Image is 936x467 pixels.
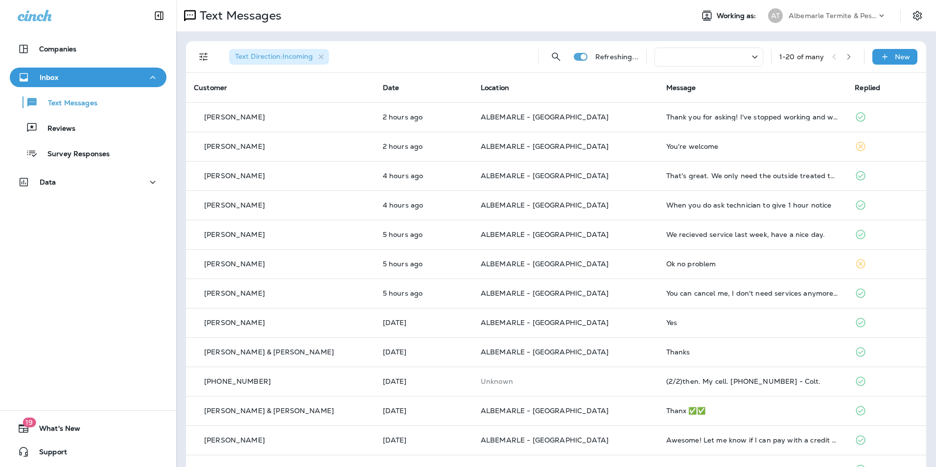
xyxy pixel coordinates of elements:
[666,377,840,385] div: (2/2)then. My cell. 717-856-5507 - Colt.
[383,142,465,150] p: Sep 22, 2025 10:35 AM
[10,143,166,163] button: Survey Responses
[855,83,880,92] span: Replied
[666,348,840,356] div: Thanks
[666,172,840,180] div: That's great. We only need the outside treated this time. Thanks
[38,99,97,108] p: Text Messages
[10,92,166,113] button: Text Messages
[383,201,465,209] p: Sep 22, 2025 08:09 AM
[481,259,608,268] span: ALBEMARLE - [GEOGRAPHIC_DATA]
[666,289,840,297] div: You can cancel me, I don't need services anymore. I am moving. Thanks.
[40,178,56,186] p: Data
[383,407,465,415] p: Sep 16, 2025 03:55 PM
[204,377,271,385] p: [PHONE_NUMBER]
[481,171,608,180] span: ALBEMARLE - [GEOGRAPHIC_DATA]
[717,12,758,20] span: Working as:
[29,448,67,460] span: Support
[10,68,166,87] button: Inbox
[383,289,465,297] p: Sep 22, 2025 08:01 AM
[196,8,281,23] p: Text Messages
[481,406,608,415] span: ALBEMARLE - [GEOGRAPHIC_DATA]
[204,407,334,415] p: [PERSON_NAME] & [PERSON_NAME]
[383,172,465,180] p: Sep 22, 2025 08:44 AM
[383,113,465,121] p: Sep 22, 2025 10:41 AM
[10,442,166,462] button: Support
[481,113,608,121] span: ALBEMARLE - [GEOGRAPHIC_DATA]
[481,83,509,92] span: Location
[204,260,265,268] p: [PERSON_NAME]
[194,83,227,92] span: Customer
[779,53,824,61] div: 1 - 20 of many
[383,348,465,356] p: Sep 17, 2025 04:58 PM
[481,436,608,444] span: ALBEMARLE - [GEOGRAPHIC_DATA]
[10,117,166,138] button: Reviews
[895,53,910,61] p: New
[10,39,166,59] button: Companies
[481,377,651,385] p: This customer does not have a last location and the phone number they messaged is not assigned to...
[789,12,877,20] p: Albemarle Termite & Pest Control
[666,407,840,415] div: Thanx ✅✅
[383,83,399,92] span: Date
[481,230,608,239] span: ALBEMARLE - [GEOGRAPHIC_DATA]
[194,47,213,67] button: Filters
[204,201,265,209] p: [PERSON_NAME]
[666,319,840,327] div: Yes
[481,348,608,356] span: ALBEMARLE - [GEOGRAPHIC_DATA]
[10,419,166,438] button: 19What's New
[204,142,265,150] p: [PERSON_NAME]
[481,201,608,210] span: ALBEMARLE - [GEOGRAPHIC_DATA]
[768,8,783,23] div: AT
[204,231,265,238] p: [PERSON_NAME]
[145,6,173,25] button: Collapse Sidebar
[23,418,36,427] span: 19
[383,436,465,444] p: Sep 15, 2025 09:02 AM
[39,45,76,53] p: Companies
[38,124,75,134] p: Reviews
[204,348,334,356] p: [PERSON_NAME] & [PERSON_NAME]
[481,289,608,298] span: ALBEMARLE - [GEOGRAPHIC_DATA]
[546,47,566,67] button: Search Messages
[204,289,265,297] p: [PERSON_NAME]
[481,142,608,151] span: ALBEMARLE - [GEOGRAPHIC_DATA]
[595,53,638,61] p: Refreshing...
[204,172,265,180] p: [PERSON_NAME]
[383,377,465,385] p: Sep 17, 2025 11:34 AM
[229,49,329,65] div: Text Direction:Incoming
[666,83,696,92] span: Message
[666,113,840,121] div: Thank you for asking! I've stopped working and we're trying to figure just our finances right now...
[235,52,313,61] span: Text Direction : Incoming
[383,319,465,327] p: Sep 18, 2025 08:08 AM
[909,7,926,24] button: Settings
[29,424,80,436] span: What's New
[383,231,465,238] p: Sep 22, 2025 08:07 AM
[204,113,265,121] p: [PERSON_NAME]
[666,436,840,444] div: Awesome! Let me know if I can pay with a credit card over the phone or if you would rather invoic...
[204,436,265,444] p: [PERSON_NAME]
[383,260,465,268] p: Sep 22, 2025 08:03 AM
[666,231,840,238] div: We recieved service last week, have a nice day.
[38,150,110,159] p: Survey Responses
[204,319,265,327] p: [PERSON_NAME]
[666,260,840,268] div: Ok no problem
[481,318,608,327] span: ALBEMARLE - [GEOGRAPHIC_DATA]
[666,201,840,209] div: When you do ask technician to give 1 hour notice
[40,73,58,81] p: Inbox
[10,172,166,192] button: Data
[666,142,840,150] div: You're welcome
